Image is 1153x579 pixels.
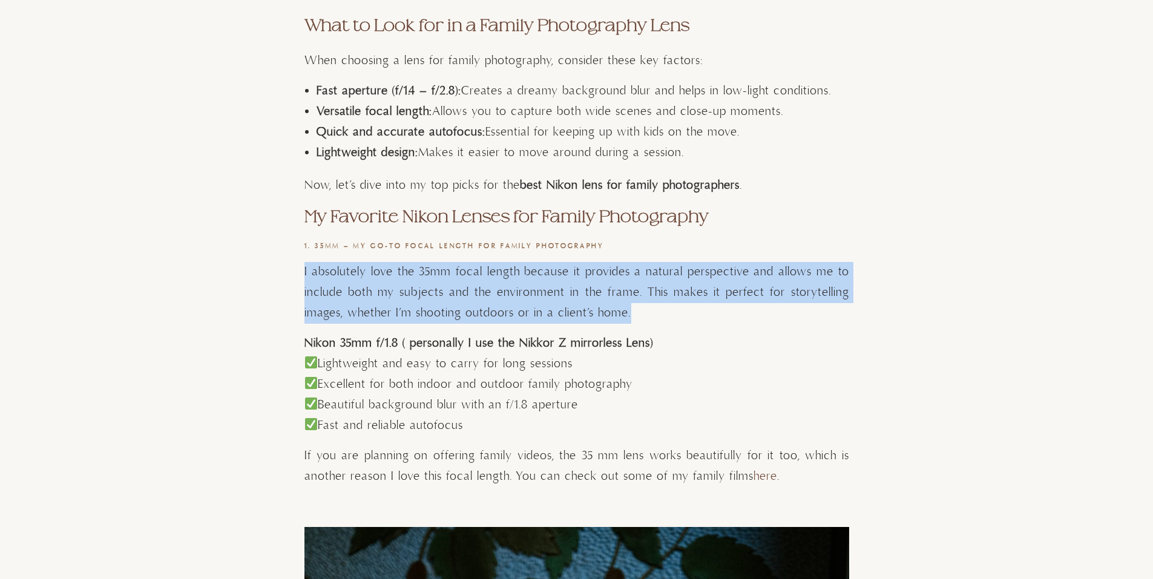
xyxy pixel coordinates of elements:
[317,125,485,140] strong: Quick and accurate autofocus:
[317,145,418,160] strong: Lightweight design:
[304,446,849,487] p: If you are planning on offering family videos, the 35 mm lens works beautifully for it too, which...
[304,336,653,351] strong: Nikon 35mm f/1.8 ( personally I use the Nikkor Z mirrorless Lens)
[317,81,849,102] li: Creates a dreamy background blur and helps in low-light conditions.
[304,51,849,71] p: When choosing a lens for family photography, consider these key factors:
[304,262,849,324] p: I absolutely love the 35mm focal length because it provides a natural perspective and allows me t...
[754,469,777,484] a: here
[304,175,849,196] p: Now, let’s dive into my top picks for the .
[305,377,317,389] img: ✅
[304,208,709,226] strong: My Favorite Nikon Lenses for Family Photography
[305,418,317,430] img: ✅
[520,178,740,193] strong: best Nikon lens for family photographers
[304,242,605,250] strong: 1. 35mm – My Go-To Focal Length for Family Photography
[317,102,849,122] li: Allows you to capture both wide scenes and close-up moments.
[305,356,317,368] img: ✅
[317,104,432,119] strong: Versatile focal length:
[305,397,317,410] img: ✅
[317,122,849,143] li: Essential for keeping up with kids on the move.
[317,83,461,99] strong: Fast aperture (f/1.4 – f/2.8):
[317,143,849,163] li: Makes it easier to move around during a session.
[304,354,849,436] p: Lightweight and easy to carry for long sessions Excellent for both indoor and outdoor family phot...
[304,16,689,34] strong: What to Look for in a Family Photography Lens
